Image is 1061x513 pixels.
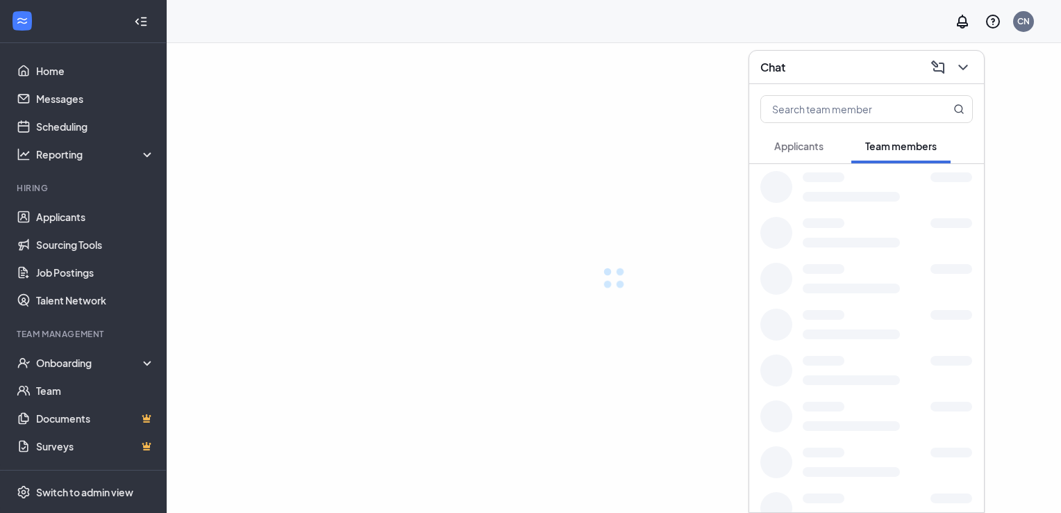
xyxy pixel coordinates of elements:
div: CN [1017,15,1030,27]
a: Applicants [36,203,155,231]
div: Hiring [17,182,152,194]
span: Applicants [774,140,824,152]
a: Team [36,377,155,405]
a: Job Postings [36,259,155,286]
a: Messages [36,85,155,113]
svg: MagnifyingGlass [953,104,964,115]
h3: Chat [760,60,785,75]
a: DocumentsCrown [36,405,155,432]
svg: Collapse [134,15,148,28]
div: Team Management [17,328,152,340]
a: Talent Network [36,286,155,314]
svg: ChevronDown [955,59,971,76]
svg: ComposeMessage [930,59,946,76]
button: ChevronDown [951,56,973,79]
button: ComposeMessage [926,56,948,79]
svg: Notifications [954,13,971,30]
input: Search team member [761,96,926,122]
svg: Analysis [17,147,31,161]
a: SurveysCrown [36,432,155,460]
div: Onboarding [36,356,156,370]
span: Team members [865,140,937,152]
div: Reporting [36,147,156,161]
a: Sourcing Tools [36,231,155,259]
svg: Settings [17,485,31,499]
a: Scheduling [36,113,155,140]
svg: WorkstreamLogo [15,14,29,28]
svg: QuestionInfo [985,13,1001,30]
svg: UserCheck [17,356,31,370]
a: Home [36,57,155,85]
div: Switch to admin view [36,485,133,499]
